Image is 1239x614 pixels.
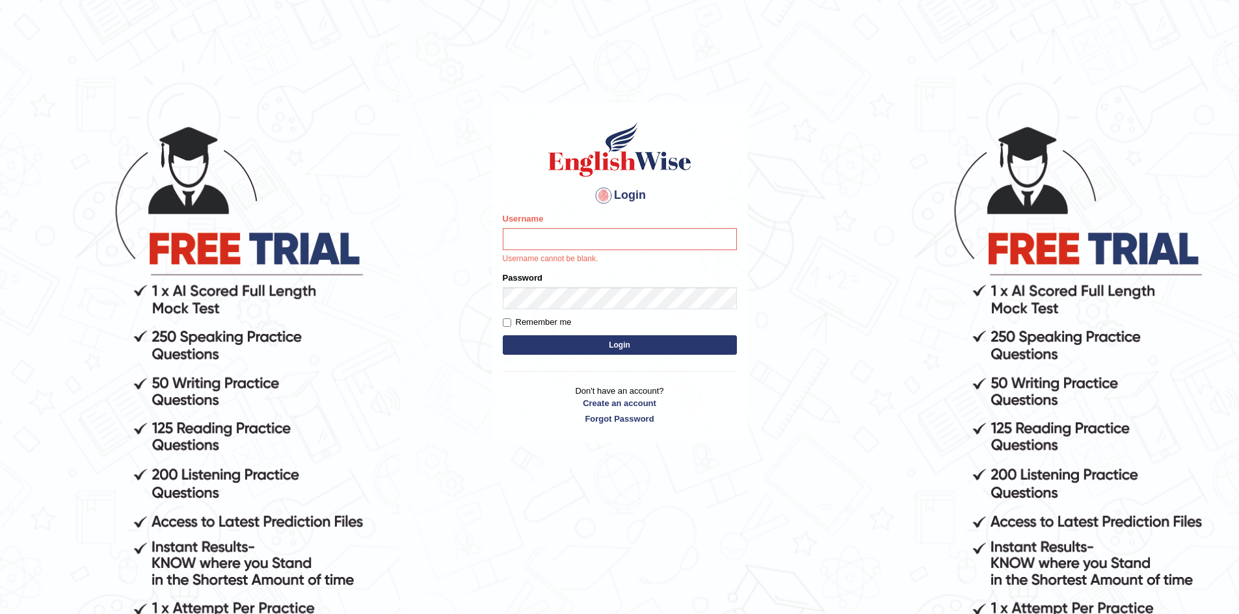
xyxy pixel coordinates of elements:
p: Username cannot be blank. [503,253,737,265]
label: Username [503,212,544,225]
h4: Login [503,185,737,206]
p: Don't have an account? [503,385,737,425]
label: Remember me [503,316,572,329]
a: Forgot Password [503,413,737,425]
label: Password [503,272,542,284]
img: Logo of English Wise sign in for intelligent practice with AI [546,120,694,179]
a: Create an account [503,397,737,409]
button: Login [503,335,737,355]
input: Remember me [503,318,511,327]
